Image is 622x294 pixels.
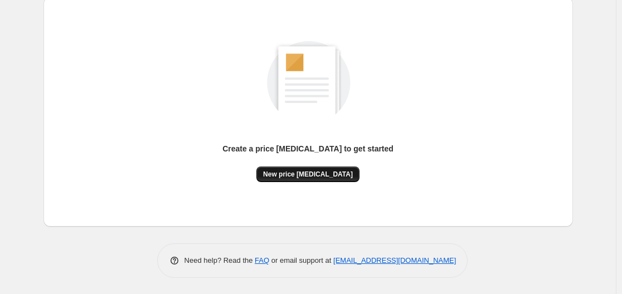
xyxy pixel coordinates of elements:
[256,166,359,182] button: New price [MEDICAL_DATA]
[255,256,269,264] a: FAQ
[269,256,333,264] span: or email support at
[222,143,393,154] p: Create a price [MEDICAL_DATA] to get started
[184,256,255,264] span: Need help? Read the
[333,256,456,264] a: [EMAIL_ADDRESS][DOMAIN_NAME]
[263,170,353,179] span: New price [MEDICAL_DATA]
